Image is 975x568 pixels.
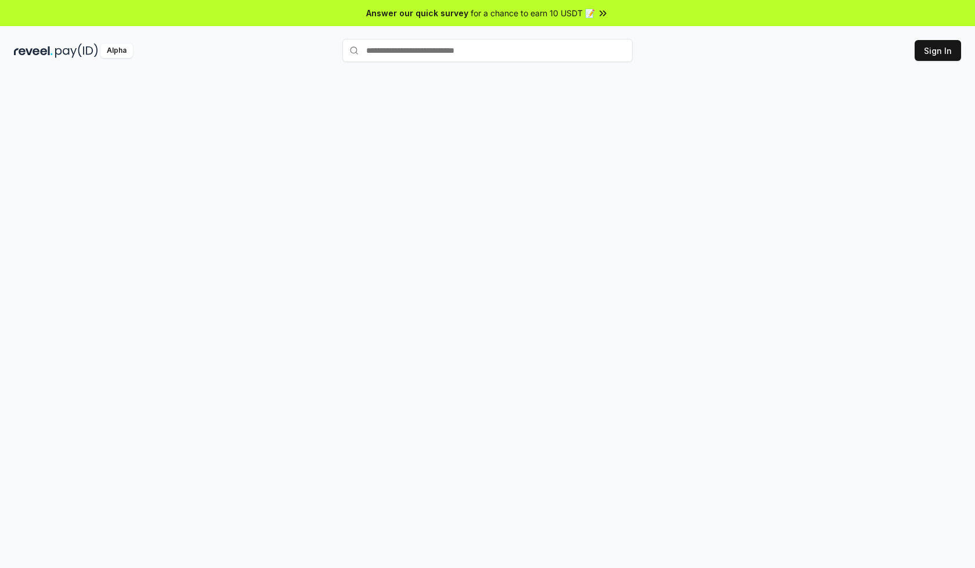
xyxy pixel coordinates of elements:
[366,7,468,19] span: Answer our quick survey
[14,44,53,58] img: reveel_dark
[471,7,595,19] span: for a chance to earn 10 USDT 📝
[55,44,98,58] img: pay_id
[100,44,133,58] div: Alpha
[915,40,961,61] button: Sign In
